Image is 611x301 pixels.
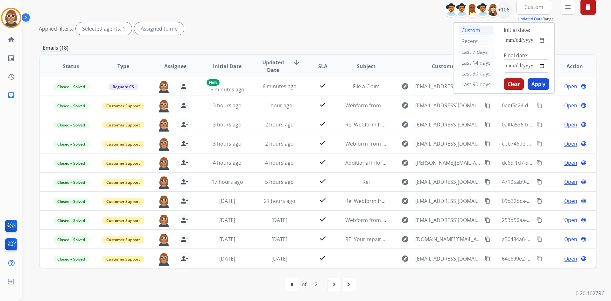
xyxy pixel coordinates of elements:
[219,236,235,243] span: [DATE]
[581,256,586,262] mat-icon: language
[213,159,242,166] span: 4 hours ago
[53,217,89,224] span: Closed – Solved
[581,198,586,204] mat-icon: language
[212,178,243,185] span: 17 hours ago
[53,160,89,167] span: Closed – Solved
[102,217,144,224] span: Customer Support
[7,91,15,99] mat-icon: inbox
[564,140,577,147] span: Open
[53,179,89,186] span: Closed – Solved
[415,235,481,243] span: [DOMAIN_NAME][EMAIL_ADDRESS][DOMAIN_NAME]
[485,198,490,204] mat-icon: content_copy
[502,178,597,185] span: 47105ab9-117a-40ad-962f-f9670e2a6fcb
[180,140,188,147] mat-icon: person_remove
[537,103,542,108] mat-icon: content_copy
[502,255,598,262] span: 64e699e2-a9fe-4c6d-b216-5f76de96d330
[102,256,144,262] span: Customer Support
[158,214,170,227] img: agent-avatar
[537,122,542,127] mat-icon: content_copy
[7,73,15,81] mat-icon: history
[263,83,297,90] span: 6 minutes ago
[319,82,327,89] mat-icon: check
[537,198,542,204] mat-icon: content_copy
[576,290,605,297] p: 0.20.1027RC
[213,140,242,147] span: 3 hours ago
[485,160,490,166] mat-icon: content_copy
[271,236,287,243] span: [DATE]
[265,159,294,166] span: 4 hours ago
[265,140,294,147] span: 2 hours ago
[432,62,457,70] span: Customer
[564,216,577,224] span: Open
[459,80,494,89] div: Last 90 days
[180,82,188,90] mat-icon: person_remove
[485,141,490,147] mat-icon: content_copy
[346,281,353,288] mat-icon: last_page
[485,122,490,127] mat-icon: content_copy
[345,159,400,166] span: Additional Information
[564,178,577,186] span: Open
[345,140,489,147] span: Webform from [EMAIL_ADDRESS][DOMAIN_NAME] on [DATE]
[415,159,481,167] span: [PERSON_NAME][EMAIL_ADDRESS][DOMAIN_NAME]
[158,80,170,93] img: agent-avatar
[502,159,598,166] span: dc65f1d7-5494-448b-a06c-ae52f50a3a51
[401,102,409,109] mat-icon: explore
[459,58,494,68] div: Last 14 days
[158,252,170,266] img: agent-avatar
[53,256,89,262] span: Closed – Solved
[415,255,481,262] span: [EMAIL_ADDRESS][DOMAIN_NAME]
[502,121,596,128] span: 0af0a536-bdf8-41c0-9f3c-68a1891d3e85
[259,59,288,74] span: Updated Date
[180,235,188,243] mat-icon: person_remove
[504,26,530,33] span: Initial date:
[265,178,294,185] span: 5 hours ago
[544,55,596,77] th: Action
[401,255,409,262] mat-icon: explore
[401,159,409,167] mat-icon: explore
[302,281,306,288] div: of
[53,141,89,147] span: Closed – Solved
[502,217,600,224] span: 253d56aa-4403-454d-961c-445683572aee
[53,236,89,243] span: Closed – Solved
[53,83,89,90] span: Closed – Solved
[401,140,409,147] mat-icon: explore
[537,236,542,242] mat-icon: content_copy
[2,9,20,27] img: avatar
[581,141,586,147] mat-icon: language
[102,141,144,147] span: Customer Support
[502,102,599,109] span: 0ebf5c24-d146-4d57-a92b-6ea1c717a46a
[102,122,144,128] span: Customer Support
[180,197,188,205] mat-icon: person_remove
[319,158,327,166] mat-icon: check
[180,102,188,109] mat-icon: person_remove
[528,78,549,90] button: Apply
[207,79,220,86] p: New
[459,69,494,78] div: Last 30 days
[213,102,242,109] span: 3 hours ago
[264,197,295,204] span: 21 hours ago
[564,255,577,262] span: Open
[158,195,170,208] img: agent-avatar
[319,120,327,127] mat-icon: check
[502,236,599,243] span: a30484a6-2668-424b-9f94-48c83d309608
[53,103,89,109] span: Closed – Solved
[117,62,129,70] span: Type
[180,159,188,167] mat-icon: person_remove
[537,141,542,147] mat-icon: content_copy
[102,179,144,186] span: Customer Support
[504,78,524,90] button: Clear
[518,17,543,22] button: Updated Date
[537,256,542,262] mat-icon: content_copy
[213,121,242,128] span: 3 hours ago
[459,47,494,57] div: Last 7 days
[219,255,235,262] span: [DATE]
[524,6,543,8] span: Custom
[271,255,287,262] span: [DATE]
[158,137,170,151] img: agent-avatar
[345,121,498,128] span: Re: Webform from [EMAIL_ADDRESS][DOMAIN_NAME] on [DATE]
[537,160,542,166] mat-icon: content_copy
[581,122,586,127] mat-icon: language
[415,82,481,90] span: [EMAIL_ADDRESS][DOMAIN_NAME]
[485,256,490,262] mat-icon: content_copy
[180,178,188,186] mat-icon: person_remove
